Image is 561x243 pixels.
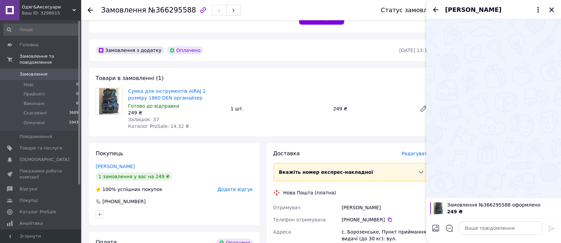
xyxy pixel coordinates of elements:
span: Прийняті [24,91,44,97]
span: Повідомлення [20,134,52,140]
span: 0 [76,82,79,88]
span: Доставка [273,150,300,157]
span: Редагувати [402,151,430,156]
span: Нові [24,82,33,88]
div: [PHONE_NUMBER] [342,216,430,223]
span: [DEMOGRAPHIC_DATA] [20,157,69,163]
div: [PHONE_NUMBER] [102,198,146,205]
input: Пошук [3,24,79,36]
span: Товари та послуги [20,145,62,151]
div: 249 ₴ [128,109,225,116]
span: Каталог ProSale [20,209,56,215]
span: 5943 [69,120,79,126]
div: Нова Пошта (платна) [282,189,338,196]
span: Отримувач [273,205,301,210]
div: Оплачено [167,46,203,54]
div: Ваш ID: 3298015 [22,10,81,16]
span: Покупець [96,150,123,157]
span: Замовлення №366295588 оформлено [447,201,557,208]
span: Додати відгук [217,187,253,192]
span: 100% [102,187,116,192]
button: Відкрити шаблони відповідей [445,224,454,233]
div: Повернутися назад [88,7,93,13]
img: Сумка для інструментів AIRAJ 2 розміру 1860 DEN органайзер [99,88,119,114]
span: Скасовані [24,110,46,116]
span: Товари в замовленні (1) [96,75,164,81]
span: Покупці [20,197,38,204]
span: Залишок: 37 [128,117,159,122]
time: [DATE] 13:17 [399,48,430,53]
span: 0 [76,91,79,97]
span: Одяг&Аксесуари [22,4,72,10]
a: [PERSON_NAME] [96,164,135,169]
div: 1 шт. [228,104,330,113]
span: Замовлення [20,71,48,77]
div: Статус замовлення [381,7,443,13]
a: Сумка для інструментів AIRAJ 2 розміру 1860 DEN органайзер [128,88,206,101]
button: Закрити [548,6,556,14]
span: Вкажіть номер експрес-накладної [279,169,373,175]
span: Показники роботи компанії [20,168,62,180]
span: Виконані [24,101,44,107]
button: [PERSON_NAME] [445,5,542,14]
span: Відгуки [20,186,37,192]
img: 6594779768_w100_h100_sumka-dlya-instrumentov.jpg [434,202,443,214]
span: Телефон отримувача [273,217,326,222]
div: 249 ₴ [331,104,414,113]
span: [PERSON_NAME] [445,5,501,14]
span: 3689 [69,110,79,116]
span: Аналітика [20,220,43,226]
span: 6 [76,101,79,107]
span: №366295588 [148,6,196,14]
span: Замовлення [101,6,146,14]
div: 1 замовлення у вас на 249 ₴ [96,172,172,181]
a: Редагувати [417,102,430,115]
span: Каталог ProSale: 14.32 ₴ [128,124,189,129]
span: Оплачені [24,120,45,126]
div: [PERSON_NAME] [340,201,432,214]
span: Готово до відправки [128,103,179,109]
div: успішних покупок [96,186,162,193]
span: Адреса [273,229,291,235]
div: Замовлення з додатку [96,46,164,54]
button: Назад [432,6,440,14]
span: 249 ₴ [447,209,463,214]
span: Замовлення та повідомлення [20,53,81,65]
span: Головна [20,42,38,48]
